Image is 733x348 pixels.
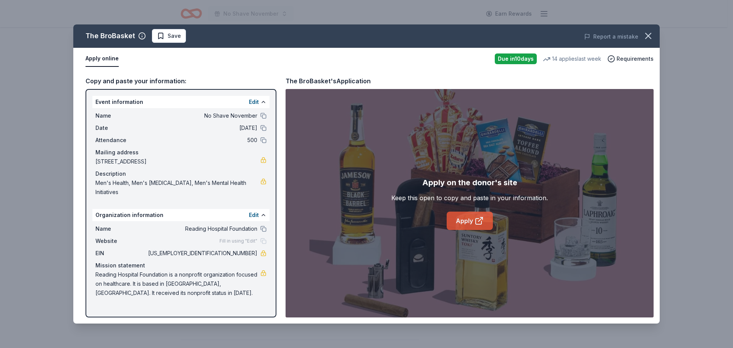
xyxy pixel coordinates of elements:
div: The BroBasket [86,30,135,42]
div: Due in 10 days [495,53,537,64]
span: [US_EMPLOYER_IDENTIFICATION_NUMBER] [147,249,257,258]
div: The BroBasket's Application [286,76,371,86]
button: Requirements [607,54,654,63]
a: Apply [447,212,493,230]
span: 500 [147,136,257,145]
span: Reading Hospital Foundation [147,224,257,233]
span: Fill in using "Edit" [220,238,257,244]
button: Save [152,29,186,43]
div: Event information [92,96,270,108]
span: [STREET_ADDRESS] [95,157,260,166]
div: 14 applies last week [543,54,601,63]
span: Date [95,123,147,133]
div: Description [95,169,266,178]
span: Website [95,236,147,246]
span: Men's Health, Men's [MEDICAL_DATA], Men's Mental Health Initiatives [95,178,260,197]
span: Name [95,111,147,120]
span: [DATE] [147,123,257,133]
span: Requirements [617,54,654,63]
span: Name [95,224,147,233]
div: Organization information [92,209,270,221]
div: Copy and paste your information: [86,76,276,86]
span: Attendance [95,136,147,145]
span: Save [168,31,181,40]
button: Edit [249,97,259,107]
span: Reading Hospital Foundation is a nonprofit organization focused on healthcare. It is based in [GE... [95,270,260,298]
button: Apply online [86,51,119,67]
button: Report a mistake [584,32,638,41]
div: Apply on the donor's site [422,176,517,189]
div: Mailing address [95,148,266,157]
button: Edit [249,210,259,220]
div: Mission statement [95,261,266,270]
span: EIN [95,249,147,258]
span: No Shave November [147,111,257,120]
div: Keep this open to copy and paste in your information. [391,193,548,202]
